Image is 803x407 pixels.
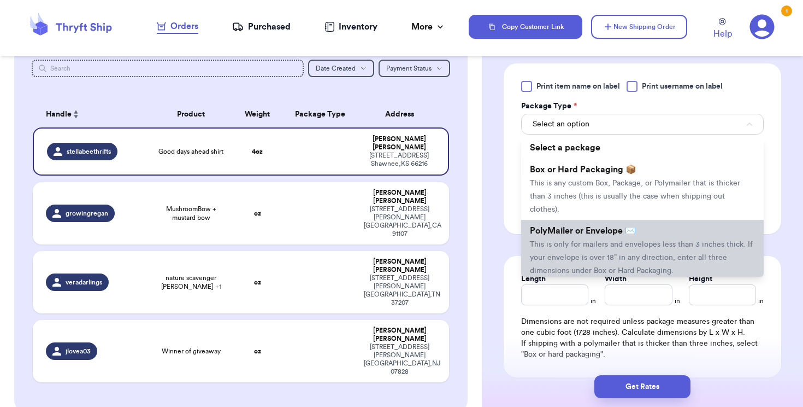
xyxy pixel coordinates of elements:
[364,205,435,238] div: [STREET_ADDRESS][PERSON_NAME] [GEOGRAPHIC_DATA] , CA 91107
[591,296,596,305] span: in
[530,143,600,152] span: Select a package
[150,101,233,127] th: Product
[530,226,636,235] span: PolyMailer or Envelope ✉️
[594,375,690,398] button: Get Rates
[67,147,111,156] span: stellabeethrifts
[364,343,435,376] div: [STREET_ADDRESS] [PERSON_NAME][GEOGRAPHIC_DATA] , NJ 07828
[713,18,732,40] a: Help
[591,15,687,39] button: New Shipping Order
[364,152,434,168] div: [STREET_ADDRESS] Shawnee , KS 66216
[758,296,764,305] span: in
[521,101,577,112] label: Package Type
[379,60,450,77] button: Payment Status
[308,60,374,77] button: Date Created
[521,274,546,284] label: Length
[605,274,627,284] label: Width
[156,205,226,222] span: MushroomBow + mustard bow
[254,279,261,286] strong: oz
[254,348,261,354] strong: oz
[157,20,198,34] a: Orders
[642,81,723,92] span: Print username on label
[533,119,589,130] span: Select an option
[749,14,775,39] a: 1
[233,101,282,127] th: Weight
[254,210,261,217] strong: oz
[530,241,753,275] span: This is only for mailers and envelopes less than 3 inches thick. If your envelope is over 18” in ...
[252,148,263,155] strong: 4 oz
[781,5,792,16] div: 1
[324,20,377,33] a: Inventory
[521,338,764,360] p: If shipping with a polymailer that is thicker than three inches, select "Box or hard packaging".
[364,258,435,274] div: [PERSON_NAME] [PERSON_NAME]
[713,27,732,40] span: Help
[316,65,356,72] span: Date Created
[158,147,223,156] span: Good days ahead shirt
[156,274,226,291] span: nature scavenger [PERSON_NAME]
[66,347,91,356] span: jlovea03
[411,20,446,33] div: More
[162,347,221,356] span: Winner of giveaway
[357,101,448,127] th: Address
[157,20,198,33] div: Orders
[364,274,435,307] div: [STREET_ADDRESS][PERSON_NAME] [GEOGRAPHIC_DATA] , TN 37207
[689,274,712,284] label: Height
[232,20,291,33] a: Purchased
[72,108,80,121] button: Sort ascending
[386,65,432,72] span: Payment Status
[521,114,764,135] button: Select an option
[364,189,435,205] div: [PERSON_NAME] [PERSON_NAME]
[521,316,764,360] div: Dimensions are not required unless package measures greater than one cubic foot (1728 inches). Ca...
[530,165,636,174] span: Box or Hard Packaging 📦
[66,209,108,218] span: growingregan
[46,109,72,120] span: Handle
[364,327,435,343] div: [PERSON_NAME] [PERSON_NAME]
[282,101,357,127] th: Package Type
[530,179,740,213] span: This is any custom Box, Package, or Polymailer that is thicker than 3 inches (this is usually the...
[675,296,680,305] span: in
[364,135,434,152] div: [PERSON_NAME] [PERSON_NAME]
[536,81,620,92] span: Print item name on label
[66,278,102,287] span: veradarlings
[469,15,582,39] button: Copy Customer Link
[215,283,221,290] span: + 1
[32,60,303,77] input: Search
